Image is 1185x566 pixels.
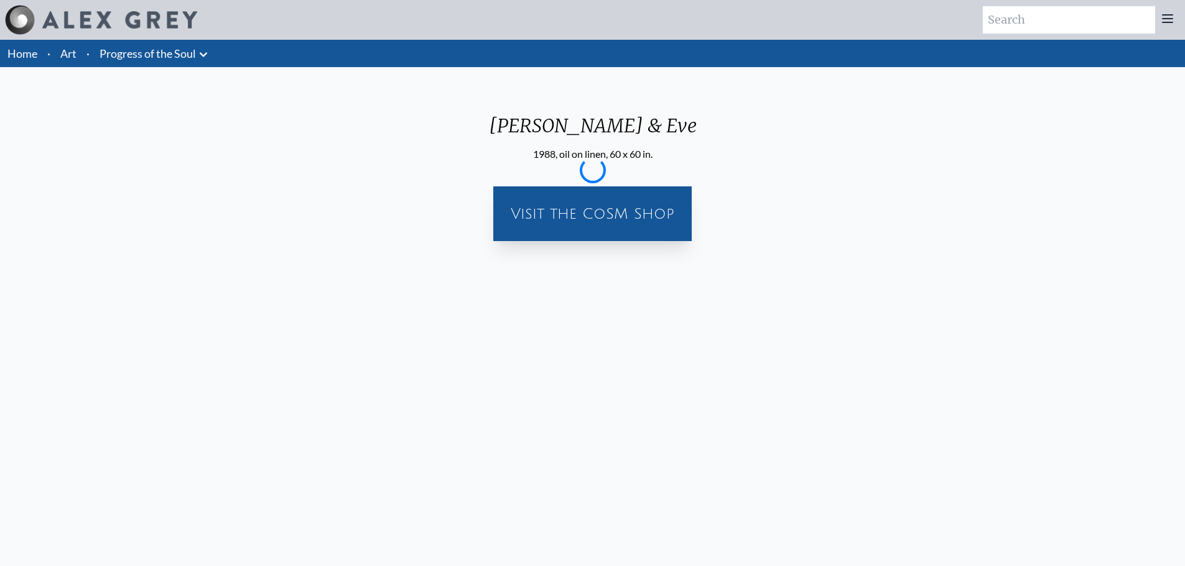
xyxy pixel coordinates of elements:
a: Home [7,47,37,60]
div: 1988, oil on linen, 60 x 60 in. [479,147,707,162]
a: Visit the CoSM Shop [501,194,684,234]
div: [PERSON_NAME] & Eve [479,114,707,147]
a: Art [60,45,77,62]
li: · [81,40,95,67]
li: · [42,40,55,67]
input: Search [983,6,1155,34]
a: Progress of the Soul [100,45,196,62]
